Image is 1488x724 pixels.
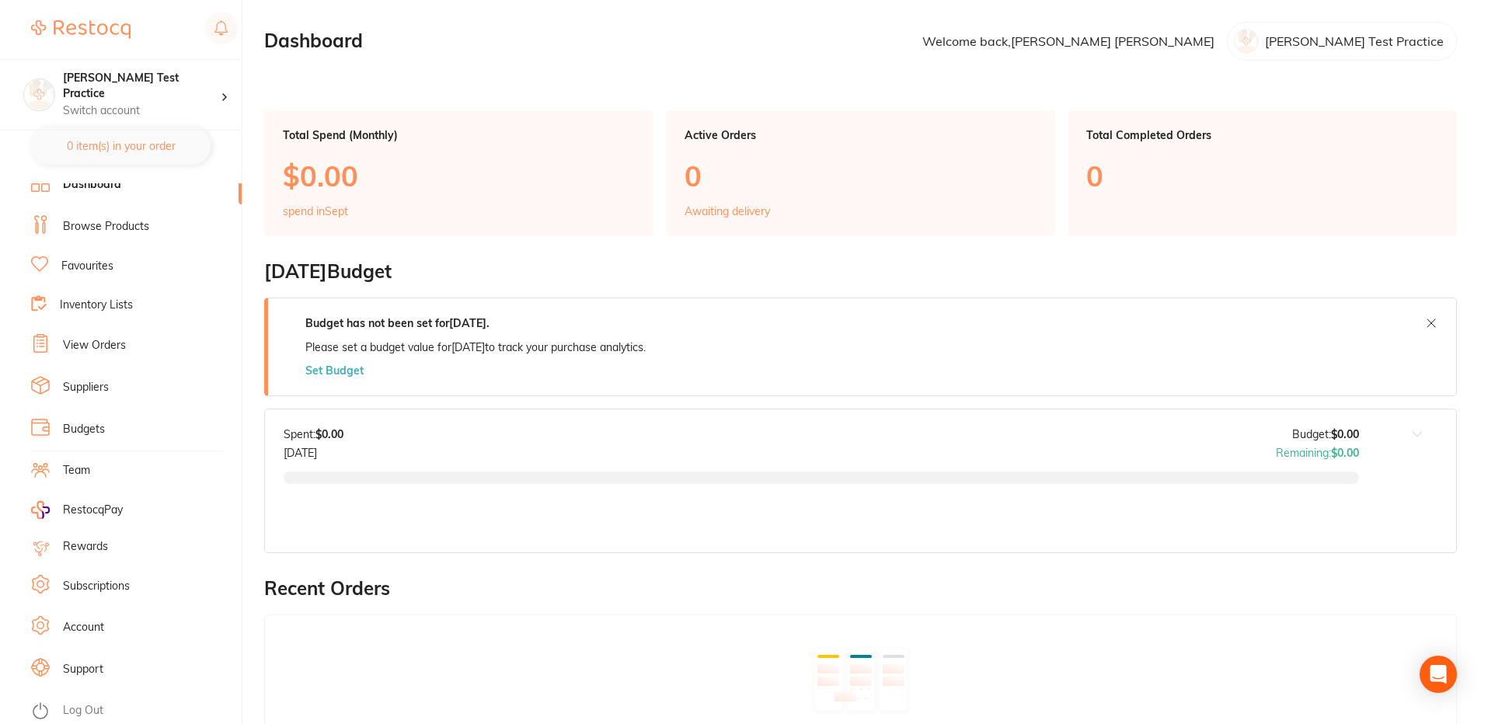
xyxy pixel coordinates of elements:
[31,501,50,519] img: RestocqPay
[61,259,113,274] a: Favourites
[283,160,635,192] p: $0.00
[31,20,131,39] img: Restocq Logo
[63,177,121,193] a: Dashboard
[685,205,770,218] p: Awaiting delivery
[1276,440,1359,459] p: Remaining:
[264,110,653,236] a: Total Spend (Monthly)$0.00spend inSept
[1086,129,1438,141] p: Total Completed Orders
[1265,34,1444,48] p: [PERSON_NAME] Test Practice
[63,579,130,594] a: Subscriptions
[1420,656,1457,693] div: Open Intercom Messenger
[283,129,635,141] p: Total Spend (Monthly)
[1086,160,1438,192] p: 0
[63,380,109,395] a: Suppliers
[305,364,364,377] button: Set Budget
[63,703,103,719] a: Log Out
[685,129,1037,141] p: Active Orders
[264,261,1457,283] h2: [DATE] Budget
[24,79,54,110] img: Nitheesh Test Practice
[1068,110,1457,236] a: Total Completed Orders0
[1292,428,1359,440] p: Budget:
[31,699,237,724] button: Log Out
[63,338,126,353] a: View Orders
[284,440,343,459] p: [DATE]
[63,219,149,235] a: Browse Products
[63,463,90,479] a: Team
[1331,427,1359,441] strong: $0.00
[31,127,211,165] button: 0 item(s) in your order
[60,298,133,313] a: Inventory Lists
[922,34,1214,48] p: Welcome back, [PERSON_NAME] [PERSON_NAME]
[284,428,343,440] p: Spent:
[305,316,490,330] strong: Budget has not been set for [DATE] .
[63,422,105,437] a: Budgets
[264,578,1457,600] h2: Recent Orders
[63,620,104,635] a: Account
[63,71,221,101] h4: Nitheesh Test Practice
[63,539,108,555] a: Rewards
[283,205,348,218] p: spend in Sept
[685,160,1037,192] p: 0
[63,103,221,119] p: Switch account
[315,427,343,441] strong: $0.00
[666,110,1055,236] a: Active Orders0Awaiting delivery
[63,503,123,518] span: RestocqPay
[305,341,646,353] p: Please set a budget value for [DATE] to track your purchase analytics.
[31,501,123,519] a: RestocqPay
[264,30,363,52] h2: Dashboard
[1331,446,1359,460] strong: $0.00
[31,12,131,47] a: Restocq Logo
[63,662,103,677] a: Support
